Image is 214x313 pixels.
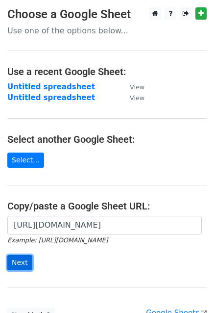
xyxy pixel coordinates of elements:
[7,133,207,145] h4: Select another Google Sheet:
[7,93,95,102] a: Untitled spreadsheet
[120,82,144,91] a: View
[165,266,214,313] iframe: Chat Widget
[7,255,32,270] input: Next
[7,200,207,212] h4: Copy/paste a Google Sheet URL:
[7,7,207,22] h3: Choose a Google Sheet
[7,236,108,244] small: Example: [URL][DOMAIN_NAME]
[7,26,207,36] p: Use one of the options below...
[120,93,144,102] a: View
[130,83,144,91] small: View
[7,153,44,168] a: Select...
[7,66,207,78] h4: Use a recent Google Sheet:
[130,94,144,102] small: View
[7,216,202,235] input: Paste your Google Sheet URL here
[7,82,95,91] a: Untitled spreadsheet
